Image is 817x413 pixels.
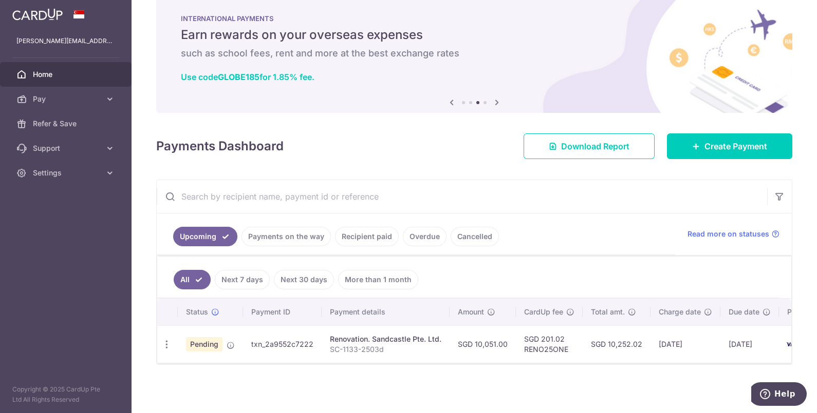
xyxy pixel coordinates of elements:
input: Search by recipient name, payment id or reference [157,180,767,213]
td: [DATE] [720,325,779,363]
span: Amount [458,307,484,317]
th: Payment ID [243,299,322,325]
span: Download Report [561,140,629,152]
span: Due date [729,307,759,317]
th: Payment details [322,299,450,325]
span: Total amt. [591,307,625,317]
a: Next 7 days [215,270,270,289]
a: Recipient paid [335,227,399,246]
p: SC-1133-2503d [330,344,441,355]
span: Settings [33,168,101,178]
a: Download Report [524,133,655,159]
a: Create Payment [667,133,792,159]
span: Read more on statuses [688,229,769,239]
td: txn_2a9552c7222 [243,325,322,363]
h6: such as school fees, rent and more at the best exchange rates [181,47,768,60]
p: INTERNATIONAL PAYMENTS [181,14,768,23]
a: Cancelled [451,227,499,246]
a: Upcoming [173,227,237,246]
span: Home [33,69,101,80]
td: SGD 201.02 RENO25ONE [516,325,583,363]
span: Charge date [659,307,701,317]
td: [DATE] [651,325,720,363]
a: Next 30 days [274,270,334,289]
b: GLOBE185 [218,72,259,82]
td: SGD 10,252.02 [583,325,651,363]
img: CardUp [12,8,63,21]
span: Create Payment [704,140,767,152]
iframe: Opens a widget where you can find more information [751,382,807,408]
a: Payments on the way [242,227,331,246]
span: Support [33,143,101,153]
span: Status [186,307,208,317]
a: Overdue [403,227,447,246]
div: Renovation. Sandcastle Pte. Ltd. [330,334,441,344]
a: All [174,270,211,289]
span: CardUp fee [524,307,563,317]
span: Refer & Save [33,119,101,129]
p: [PERSON_NAME][EMAIL_ADDRESS][DOMAIN_NAME] [16,36,115,46]
a: Read more on statuses [688,229,779,239]
img: Bank Card [782,338,803,350]
span: Pay [33,94,101,104]
span: Pending [186,337,222,351]
a: Use codeGLOBE185for 1.85% fee. [181,72,314,82]
td: SGD 10,051.00 [450,325,516,363]
h5: Earn rewards on your overseas expenses [181,27,768,43]
h4: Payments Dashboard [156,137,284,155]
a: More than 1 month [338,270,418,289]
